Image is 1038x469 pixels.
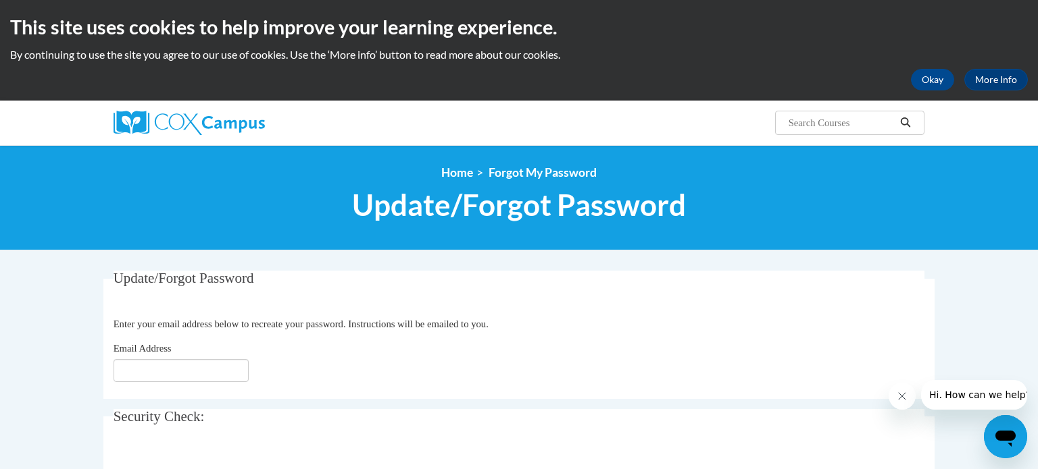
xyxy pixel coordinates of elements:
[114,343,172,354] span: Email Address
[8,9,109,20] span: Hi. How can we help?
[441,165,473,180] a: Home
[895,115,916,131] button: Search
[489,165,597,180] span: Forgot My Password
[114,359,249,382] input: Email
[921,380,1027,410] iframe: Message from company
[114,270,254,286] span: Update/Forgot Password
[114,408,205,424] span: Security Check:
[114,111,370,135] a: Cox Campus
[352,187,686,223] span: Update/Forgot Password
[10,13,1028,40] h2: This site uses cookies to help improve your learning experience.
[889,383,916,410] iframe: Close message
[911,69,954,90] button: Okay
[964,69,1028,90] a: More Info
[114,111,265,135] img: Cox Campus
[984,415,1027,458] iframe: Button to launch messaging window
[787,115,895,131] input: Search Courses
[114,319,489,329] span: Enter your email address below to recreate your password. Instructions will be emailed to you.
[10,47,1028,62] p: By continuing to use the site you agree to our use of cookies. Use the ‘More info’ button to read...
